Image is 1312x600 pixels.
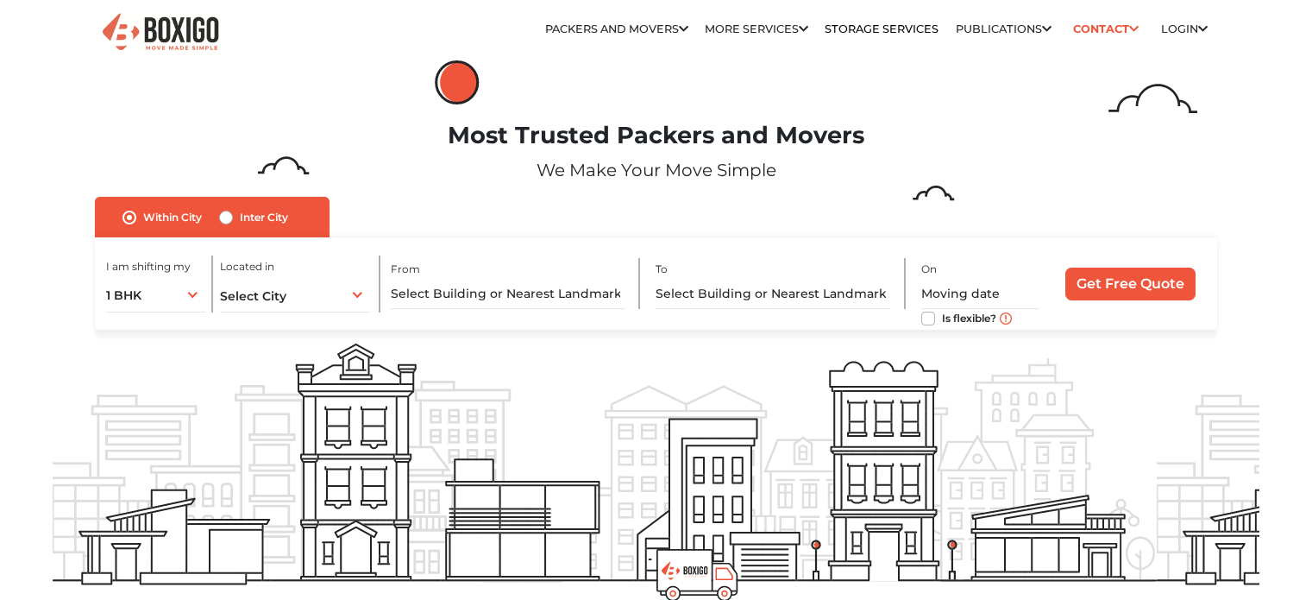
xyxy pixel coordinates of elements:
[956,22,1051,35] a: Publications
[143,207,202,228] label: Within City
[1065,268,1196,300] input: Get Free Quote
[705,22,808,35] a: More services
[545,22,688,35] a: Packers and Movers
[220,288,286,304] span: Select City
[921,262,937,277] label: On
[656,262,668,277] label: To
[921,279,1039,309] input: Moving date
[1000,313,1012,325] img: move_date_info
[53,157,1259,183] p: We Make Your Move Simple
[1161,22,1208,35] a: Login
[220,259,274,275] label: Located in
[1068,16,1145,42] a: Contact
[53,122,1259,150] h1: Most Trusted Packers and Movers
[106,287,141,303] span: 1 BHK
[825,22,938,35] a: Storage Services
[391,262,420,277] label: From
[942,308,996,326] label: Is flexible?
[391,279,625,309] input: Select Building or Nearest Landmark
[100,11,221,54] img: Boxigo
[240,207,288,228] label: Inter City
[656,279,890,309] input: Select Building or Nearest Landmark
[106,259,191,275] label: I am shifting my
